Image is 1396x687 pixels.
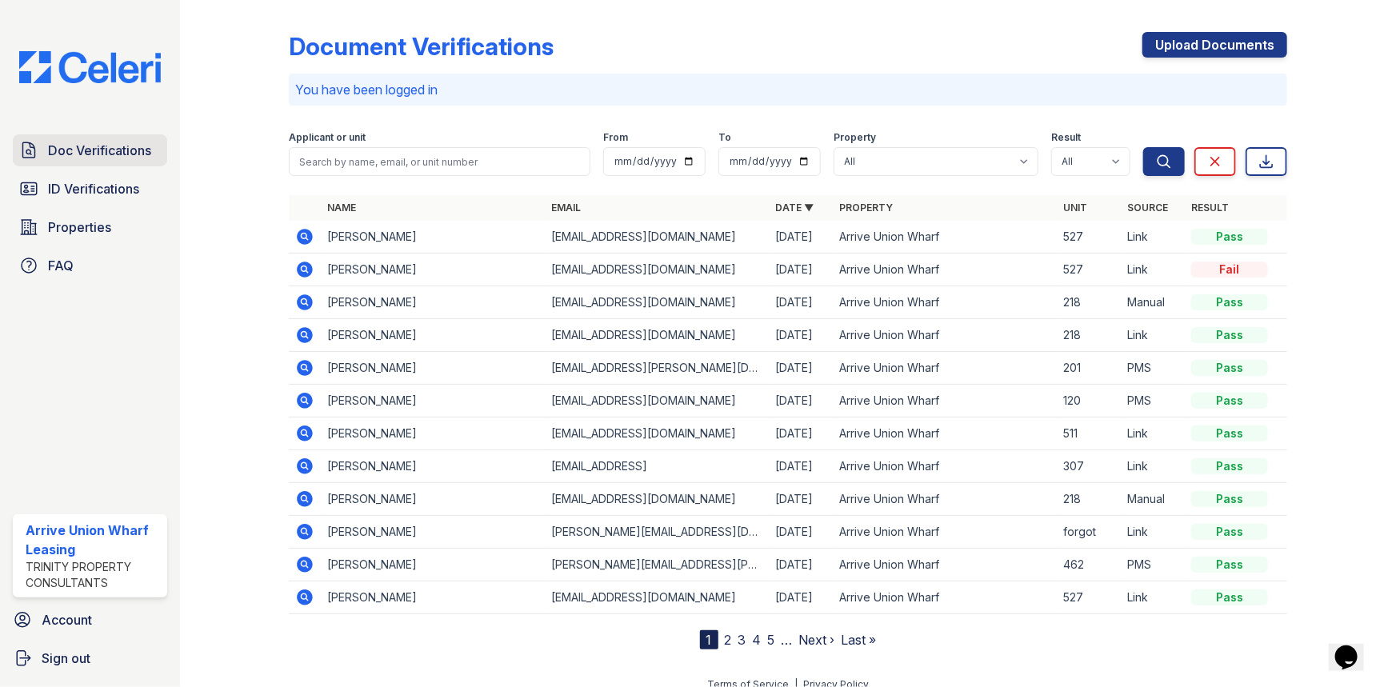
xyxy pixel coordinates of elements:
[700,630,718,649] div: 1
[1121,319,1185,352] td: Link
[769,450,833,483] td: [DATE]
[545,221,769,254] td: [EMAIL_ADDRESS][DOMAIN_NAME]
[833,483,1057,516] td: Arrive Union Wharf
[842,632,877,648] a: Last »
[718,131,731,144] label: To
[1057,417,1121,450] td: 511
[725,632,732,648] a: 2
[42,610,92,629] span: Account
[1121,385,1185,417] td: PMS
[545,352,769,385] td: [EMAIL_ADDRESS][PERSON_NAME][DOMAIN_NAME]
[769,417,833,450] td: [DATE]
[753,632,762,648] a: 4
[321,254,545,286] td: [PERSON_NAME]
[321,483,545,516] td: [PERSON_NAME]
[1121,483,1185,516] td: Manual
[295,80,1281,99] p: You have been logged in
[48,179,139,198] span: ID Verifications
[1057,581,1121,614] td: 527
[1121,450,1185,483] td: Link
[321,385,545,417] td: [PERSON_NAME]
[48,218,111,237] span: Properties
[545,286,769,319] td: [EMAIL_ADDRESS][DOMAIN_NAME]
[769,581,833,614] td: [DATE]
[26,559,161,591] div: Trinity Property Consultants
[833,516,1057,549] td: Arrive Union Wharf
[551,202,581,214] a: Email
[1057,221,1121,254] td: 527
[1057,286,1121,319] td: 218
[321,450,545,483] td: [PERSON_NAME]
[1191,262,1268,278] div: Fail
[1191,458,1268,474] div: Pass
[834,131,876,144] label: Property
[48,141,151,160] span: Doc Verifications
[289,131,366,144] label: Applicant or unit
[769,254,833,286] td: [DATE]
[769,221,833,254] td: [DATE]
[545,483,769,516] td: [EMAIL_ADDRESS][DOMAIN_NAME]
[1121,221,1185,254] td: Link
[545,450,769,483] td: [EMAIL_ADDRESS]
[1191,360,1268,376] div: Pass
[1057,549,1121,581] td: 462
[6,604,174,636] a: Account
[1191,491,1268,507] div: Pass
[603,131,628,144] label: From
[1191,229,1268,245] div: Pass
[1191,589,1268,605] div: Pass
[321,549,545,581] td: [PERSON_NAME]
[289,147,590,176] input: Search by name, email, or unit number
[1191,327,1268,343] div: Pass
[1051,131,1081,144] label: Result
[833,352,1057,385] td: Arrive Union Wharf
[1121,417,1185,450] td: Link
[833,385,1057,417] td: Arrive Union Wharf
[1191,294,1268,310] div: Pass
[6,51,174,83] img: CE_Logo_Blue-a8612792a0a2168367f1c8372b55b34899dd931a85d93a1a3d3e32e68fde9ad4.png
[13,134,167,166] a: Doc Verifications
[769,286,833,319] td: [DATE]
[1191,425,1268,441] div: Pass
[13,250,167,282] a: FAQ
[545,581,769,614] td: [EMAIL_ADDRESS][DOMAIN_NAME]
[833,450,1057,483] td: Arrive Union Wharf
[1057,254,1121,286] td: 527
[738,632,746,648] a: 3
[1121,352,1185,385] td: PMS
[782,630,793,649] span: …
[321,319,545,352] td: [PERSON_NAME]
[26,521,161,559] div: Arrive Union Wharf Leasing
[1057,385,1121,417] td: 120
[321,581,545,614] td: [PERSON_NAME]
[1057,319,1121,352] td: 218
[833,254,1057,286] td: Arrive Union Wharf
[42,649,90,668] span: Sign out
[769,549,833,581] td: [DATE]
[1057,352,1121,385] td: 201
[1191,557,1268,573] div: Pass
[833,221,1057,254] td: Arrive Union Wharf
[321,286,545,319] td: [PERSON_NAME]
[1057,483,1121,516] td: 218
[769,385,833,417] td: [DATE]
[775,202,814,214] a: Date ▼
[545,417,769,450] td: [EMAIL_ADDRESS][DOMAIN_NAME]
[289,32,554,61] div: Document Verifications
[1057,516,1121,549] td: forgot
[1121,581,1185,614] td: Link
[769,319,833,352] td: [DATE]
[1121,516,1185,549] td: Link
[768,632,775,648] a: 5
[1191,524,1268,540] div: Pass
[321,417,545,450] td: [PERSON_NAME]
[321,352,545,385] td: [PERSON_NAME]
[833,417,1057,450] td: Arrive Union Wharf
[833,286,1057,319] td: Arrive Union Wharf
[799,632,835,648] a: Next ›
[839,202,893,214] a: Property
[1063,202,1087,214] a: Unit
[13,211,167,243] a: Properties
[833,581,1057,614] td: Arrive Union Wharf
[545,516,769,549] td: [PERSON_NAME][EMAIL_ADDRESS][DOMAIN_NAME]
